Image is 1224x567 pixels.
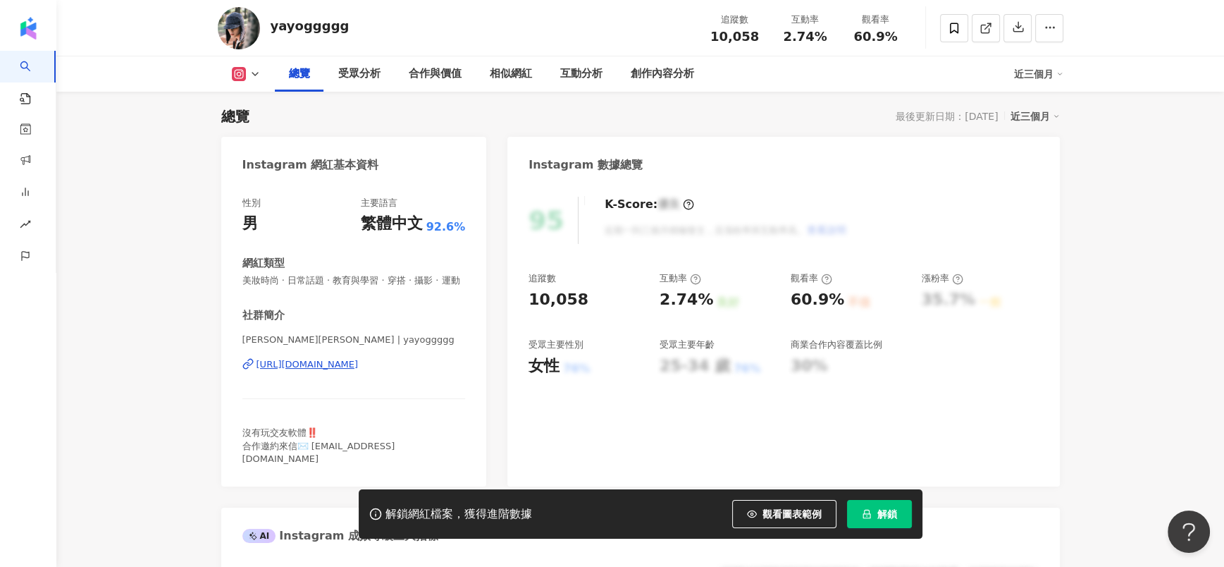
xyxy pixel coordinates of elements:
div: 總覽 [221,106,249,126]
span: 觀看圖表範例 [762,508,822,520]
img: KOL Avatar [218,7,260,49]
div: 追蹤數 [708,13,762,27]
div: yayoggggg [271,17,350,35]
div: 近三個月 [1014,63,1063,85]
div: 女性 [528,355,560,377]
div: Instagram 網紅基本資料 [242,157,379,173]
div: 2.74% [660,289,713,311]
div: 受眾主要性別 [528,339,583,351]
div: 合作與價值 [409,66,462,83]
div: 繁體中文 [361,213,423,235]
a: search [20,51,48,106]
div: 互動率 [660,272,701,285]
div: 互動分析 [560,66,602,83]
div: K-Score : [605,197,694,212]
div: 商業合作內容覆蓋比例 [791,339,882,351]
button: 解鎖 [847,500,912,528]
span: 2.74% [783,30,827,44]
span: 10,058 [710,29,759,44]
span: 92.6% [426,219,466,235]
div: 網紅類型 [242,256,285,271]
span: 解鎖 [877,508,897,520]
div: 主要語言 [361,197,397,209]
a: [URL][DOMAIN_NAME] [242,358,466,371]
div: 男 [242,213,258,235]
div: 互動率 [779,13,832,27]
div: 受眾分析 [338,66,381,83]
div: 相似網紅 [490,66,532,83]
div: 創作內容分析 [631,66,694,83]
span: 60.9% [853,30,897,44]
div: Instagram 數據總覽 [528,157,643,173]
div: 受眾主要年齡 [660,339,715,351]
div: 漲粉率 [922,272,963,285]
span: [PERSON_NAME][PERSON_NAME] | yayoggggg [242,334,466,346]
div: 近三個月 [1010,107,1060,126]
div: 性別 [242,197,261,209]
div: [URL][DOMAIN_NAME] [256,358,359,371]
div: 觀看率 [849,13,903,27]
div: 10,058 [528,289,588,311]
button: 觀看圖表範例 [732,500,836,528]
div: 觀看率 [791,272,832,285]
div: 60.9% [791,289,844,311]
div: 解鎖網紅檔案，獲得進階數據 [385,507,532,522]
span: 美妝時尚 · 日常話題 · 教育與學習 · 穿搭 · 攝影 · 運動 [242,274,466,287]
img: logo icon [17,17,39,39]
span: rise [20,210,31,242]
div: 最後更新日期：[DATE] [896,111,998,122]
span: lock [862,509,872,519]
div: 追蹤數 [528,272,556,285]
div: 社群簡介 [242,308,285,323]
span: 沒有玩交友軟體‼️ 合作邀約來信✉️ [EMAIL_ADDRESS][DOMAIN_NAME] [242,427,395,463]
div: 總覽 [289,66,310,83]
